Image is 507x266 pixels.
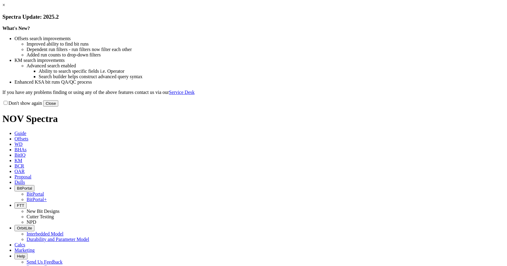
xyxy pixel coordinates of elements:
[14,242,25,247] span: Calcs
[27,197,47,202] a: BitPortal+
[14,131,26,136] span: Guide
[39,69,505,74] li: Ability to search specific fields i.e. Operator
[14,152,25,158] span: BitIQ
[17,254,25,258] span: Help
[2,14,505,20] h3: Spectra Update: 2025.2
[27,47,505,52] li: Dependent run filters - run filters now filter each other
[27,220,36,225] a: NPD
[27,63,505,69] li: Advanced search enabled
[27,52,505,58] li: Added run counts to drop-down filters
[27,237,89,242] a: Durability and Parameter Model
[27,41,505,47] li: Improved ability to find bit runs
[14,169,25,174] span: OAR
[2,113,505,124] h1: NOV Spectra
[27,231,63,236] a: Interbedded Model
[17,186,32,191] span: BitPortal
[14,163,24,168] span: BCR
[14,58,505,63] li: KM search improvements
[14,180,25,185] span: Dulls
[27,214,54,219] a: Cutter Testing
[169,90,195,95] a: Service Desk
[4,101,8,105] input: Don't show again
[14,158,22,163] span: KM
[14,174,31,179] span: Proposal
[2,26,30,31] strong: What's New?
[14,79,505,85] li: Enhanced KSA bit runs QA/QC process
[2,101,42,106] label: Don't show again
[17,226,32,230] span: OrbitLite
[14,136,28,141] span: Offsets
[39,74,505,79] li: Search builder helps construct advanced query syntax
[43,100,58,107] button: Close
[27,191,44,197] a: BitPortal
[27,259,62,264] a: Send Us Feedback
[2,90,505,95] p: If you have any problems finding or using any of the above features contact us via our
[14,36,505,41] li: Offsets search improvements
[14,248,35,253] span: Marketing
[14,142,23,147] span: WD
[14,147,27,152] span: BHAs
[27,209,59,214] a: New Bit Designs
[17,203,24,208] span: FTT
[2,2,5,8] a: ×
